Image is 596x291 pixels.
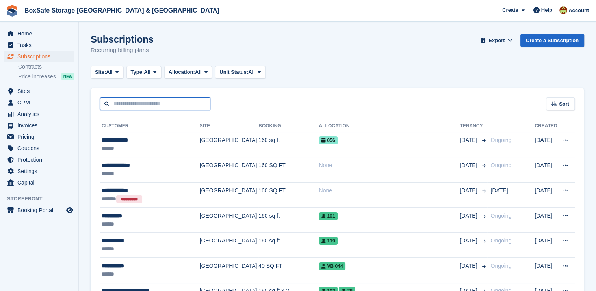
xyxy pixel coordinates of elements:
a: menu [4,177,74,188]
th: Created [535,120,558,132]
td: [GEOGRAPHIC_DATA] [200,233,259,258]
td: [DATE] [535,258,558,283]
td: 160 sq ft [258,233,319,258]
span: Unit Status: [219,68,248,76]
th: Tenancy [460,120,487,132]
span: Protection [17,154,65,165]
span: Invoices [17,120,65,131]
span: 119 [319,237,338,245]
span: [DATE] [460,212,479,220]
span: Price increases [18,73,56,80]
span: Sites [17,86,65,97]
img: stora-icon-8386f47178a22dfd0bd8f6a31ec36ba5ce8667c1dd55bd0f319d3a0aa187defe.svg [6,5,18,17]
span: Sort [559,100,569,108]
span: Ongoing [490,137,511,143]
button: Unit Status: All [215,66,265,79]
span: [DATE] [460,187,479,195]
span: Home [17,28,65,39]
td: [DATE] [535,132,558,157]
span: Account [568,7,589,15]
span: Storefront [7,195,78,203]
span: Create [502,6,518,14]
span: [DATE] [460,237,479,245]
a: menu [4,108,74,119]
span: [DATE] [490,187,508,194]
td: [GEOGRAPHIC_DATA] [200,182,259,207]
span: Capital [17,177,65,188]
span: All [248,68,255,76]
button: Site: All [91,66,123,79]
a: BoxSafe Storage [GEOGRAPHIC_DATA] & [GEOGRAPHIC_DATA] [21,4,223,17]
span: Ongoing [490,237,511,244]
td: [GEOGRAPHIC_DATA] [200,157,259,183]
span: 056 [319,136,338,144]
span: [DATE] [460,262,479,270]
span: Ongoing [490,263,511,269]
td: [DATE] [535,233,558,258]
span: Export [488,37,505,45]
td: [GEOGRAPHIC_DATA] [200,207,259,233]
a: menu [4,86,74,97]
a: menu [4,205,74,216]
a: menu [4,143,74,154]
td: 160 SQ FT [258,157,319,183]
a: menu [4,131,74,142]
th: Customer [100,120,200,132]
td: 160 sq ft [258,132,319,157]
a: Contracts [18,63,74,71]
span: CRM [17,97,65,108]
span: Help [541,6,552,14]
a: menu [4,51,74,62]
a: Preview store [65,205,74,215]
a: menu [4,166,74,177]
td: 160 SQ FT [258,182,319,207]
a: menu [4,120,74,131]
img: Kim [559,6,567,14]
span: Coupons [17,143,65,154]
td: [GEOGRAPHIC_DATA] [200,132,259,157]
a: Price increases NEW [18,72,74,81]
span: All [195,68,202,76]
span: VB 044 [319,262,345,270]
h1: Subscriptions [91,34,154,45]
span: Settings [17,166,65,177]
span: Type: [131,68,144,76]
span: Booking Portal [17,205,65,216]
a: menu [4,154,74,165]
button: Type: All [126,66,161,79]
td: [DATE] [535,157,558,183]
div: None [319,161,460,170]
td: [DATE] [535,182,558,207]
span: All [106,68,113,76]
div: NEW [61,73,74,80]
span: Tasks [17,39,65,50]
td: [DATE] [535,207,558,233]
button: Export [479,34,514,47]
span: Ongoing [490,162,511,168]
span: [DATE] [460,161,479,170]
span: 101 [319,212,338,220]
a: menu [4,97,74,108]
a: menu [4,39,74,50]
div: None [319,187,460,195]
p: Recurring billing plans [91,46,154,55]
span: All [144,68,150,76]
span: Site: [95,68,106,76]
th: Site [200,120,259,132]
span: Analytics [17,108,65,119]
a: menu [4,28,74,39]
span: Subscriptions [17,51,65,62]
th: Booking [258,120,319,132]
td: 160 sq ft [258,207,319,233]
span: Ongoing [490,213,511,219]
span: [DATE] [460,136,479,144]
td: 40 SQ FT [258,258,319,283]
a: Create a Subscription [520,34,584,47]
span: Pricing [17,131,65,142]
span: Allocation: [169,68,195,76]
td: [GEOGRAPHIC_DATA] [200,258,259,283]
th: Allocation [319,120,460,132]
button: Allocation: All [164,66,212,79]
